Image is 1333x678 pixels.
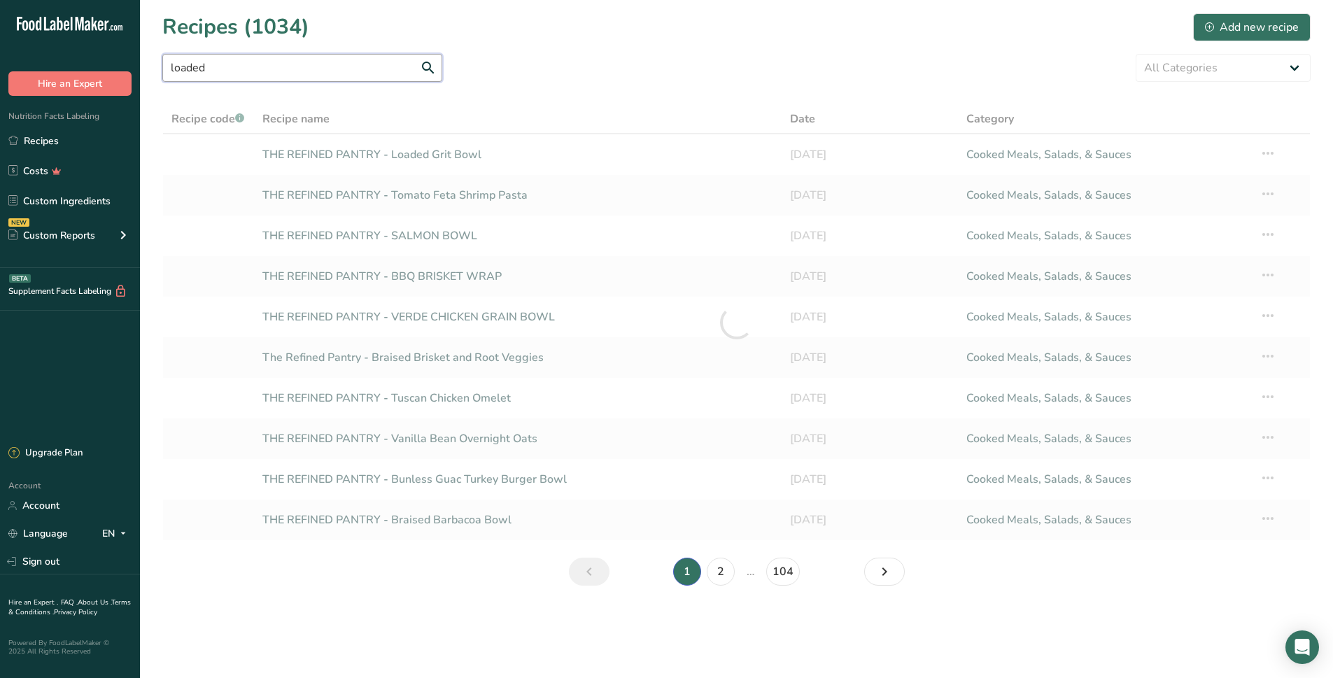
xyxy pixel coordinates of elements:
a: Privacy Policy [54,607,97,617]
input: Search for recipe [162,54,442,82]
h1: Recipes (1034) [162,11,309,43]
a: Terms & Conditions . [8,598,131,617]
a: Hire an Expert . [8,598,58,607]
div: Open Intercom Messenger [1285,630,1319,664]
a: Page 104. [766,558,800,586]
a: FAQ . [61,598,78,607]
a: Page 2. [707,558,735,586]
a: Language [8,521,68,546]
div: BETA [9,274,31,283]
button: Add new recipe [1193,13,1311,41]
a: Previous page [569,558,609,586]
div: Powered By FoodLabelMaker © 2025 All Rights Reserved [8,639,132,656]
div: EN [102,525,132,542]
a: About Us . [78,598,111,607]
div: Upgrade Plan [8,446,83,460]
a: Next page [864,558,905,586]
div: NEW [8,218,29,227]
div: Custom Reports [8,228,95,243]
div: Add new recipe [1205,19,1299,36]
button: Hire an Expert [8,71,132,96]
